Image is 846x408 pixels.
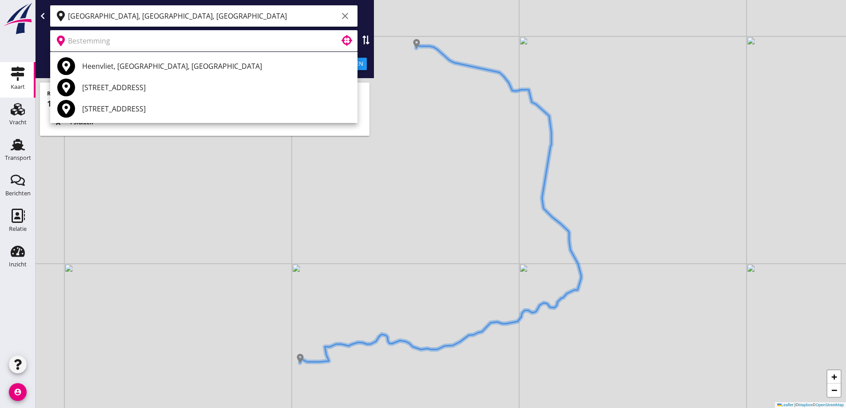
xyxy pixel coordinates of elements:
strong: 14 [47,98,56,109]
div: Vracht [9,119,27,125]
input: Bestemming [68,34,327,48]
div: Berichten [5,190,31,196]
input: Vertrekpunt [68,9,338,23]
i: account_circle [9,383,27,401]
i: clear [340,11,350,21]
div: [STREET_ADDRESS] [82,82,350,93]
img: Marker [296,354,305,363]
div: uur (148 km) [47,98,362,110]
strong: Route type [47,90,76,97]
div: Kaart [11,84,25,90]
div: Relatie [9,226,27,232]
img: logo-small.a267ee39.svg [2,2,34,35]
a: Zoom in [827,370,841,384]
img: Marker [412,39,421,48]
span: | [794,403,795,407]
a: OpenStreetMap [815,403,844,407]
a: Zoom out [827,384,841,397]
span: + [831,371,837,382]
a: Leaflet [777,403,793,407]
a: Mapbox [798,403,813,407]
div: [STREET_ADDRESS] [82,103,350,114]
div: © © [775,402,846,408]
div: Transport [5,155,31,161]
div: Heenvliet, [GEOGRAPHIC_DATA], [GEOGRAPHIC_DATA] [82,61,350,71]
div: Inzicht [9,261,27,267]
span: − [831,384,837,396]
